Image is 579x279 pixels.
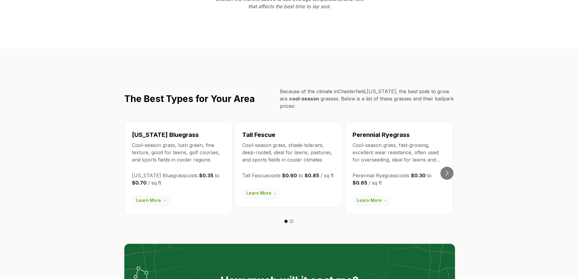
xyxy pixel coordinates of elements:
[132,141,225,163] p: Cool-season grass, lush green, fine texture, good for lawns, golf courses, and sports fields in c...
[132,172,225,186] p: [US_STATE] Bluegrass costs to / sq ft
[289,96,319,102] span: cool-season
[242,172,335,179] p: Tall Fescue costs to / sq ft
[290,219,293,223] button: Go to slide 2
[242,141,335,163] p: Cool-season grass, shade-tolerant, deep-rooted, ideal for lawns, pastures, and sports fields in c...
[353,131,445,139] h3: Perennial Ryegrass
[353,172,445,186] p: Perennial Ryegrass costs to / sq ft
[132,195,171,206] a: Learn More →
[353,195,391,206] a: Learn More →
[411,172,426,179] strong: $0.30
[242,131,335,139] h3: Tall Fescue
[284,219,288,223] button: Go to slide 1
[132,180,146,186] strong: $0.70
[280,88,455,110] p: Because of the climate in Chesterfield , [US_STATE] , the best sods to grow are grasses. Below is...
[353,141,445,163] p: Cool-season grass, fast-growing, excellent wear resistance, often used for overseeding, ideal for...
[199,172,213,179] strong: $0.35
[124,93,255,104] h2: The Best Types for Your Area
[305,172,319,179] strong: $0.85
[353,180,367,186] strong: $0.65
[282,172,297,179] strong: $0.60
[242,188,281,199] a: Learn More →
[440,167,453,180] button: Go to next slide
[132,131,225,139] h3: [US_STATE] Bluegrass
